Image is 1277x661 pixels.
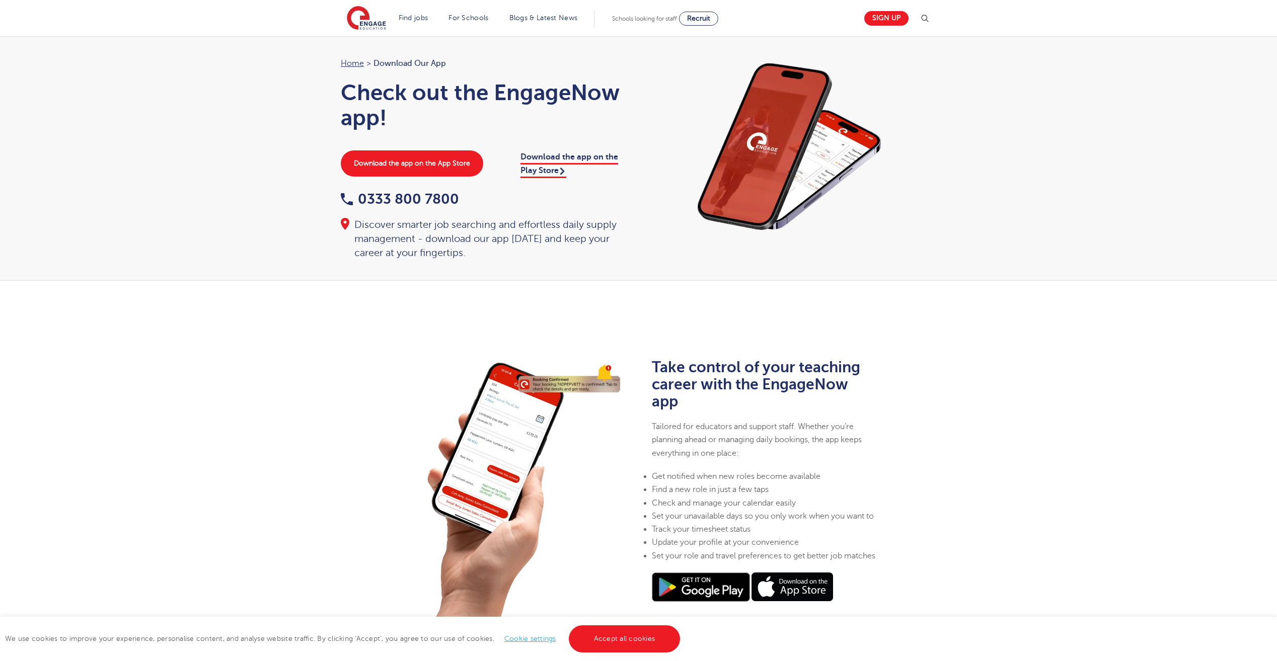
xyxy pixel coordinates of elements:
[504,635,556,642] a: Cookie settings
[679,12,718,26] a: Recruit
[520,152,618,178] a: Download the app on the Play Store
[448,14,488,22] a: For Schools
[341,57,629,70] nav: breadcrumb
[687,15,710,22] span: Recruit
[341,150,483,177] a: Download the app on the App Store
[347,6,386,31] img: Engage Education
[652,538,799,547] span: Update your profile at your convenience
[652,499,796,508] span: Check and manage your calendar easily
[652,485,769,494] span: Find a new role in just a few taps
[509,14,578,22] a: Blogs & Latest News
[652,525,750,534] span: Track your timesheet status
[652,359,860,410] b: Take control of your teaching career with the EngageNow app
[652,472,820,481] span: Get notified when new roles become available
[569,625,681,652] a: Accept all cookies
[5,635,683,642] span: We use cookies to improve your experience, personalise content, and analyse website traffic. By c...
[399,14,428,22] a: Find jobs
[652,512,874,521] span: Set your unavailable days so you only work when you want to
[652,551,875,560] span: Set your role and travel preferences to get better job matches
[341,218,629,260] div: Discover smarter job searching and effortless daily supply management - download our app [DATE] a...
[341,191,459,207] a: 0333 800 7800
[341,59,364,68] a: Home
[652,422,862,458] span: Tailored for educators and support staff. Whether you’re planning ahead or managing daily booking...
[341,80,629,130] h1: Check out the EngageNow app!
[612,15,677,22] span: Schools looking for staff
[864,11,909,26] a: Sign up
[366,59,371,68] span: >
[373,57,446,70] span: Download our app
